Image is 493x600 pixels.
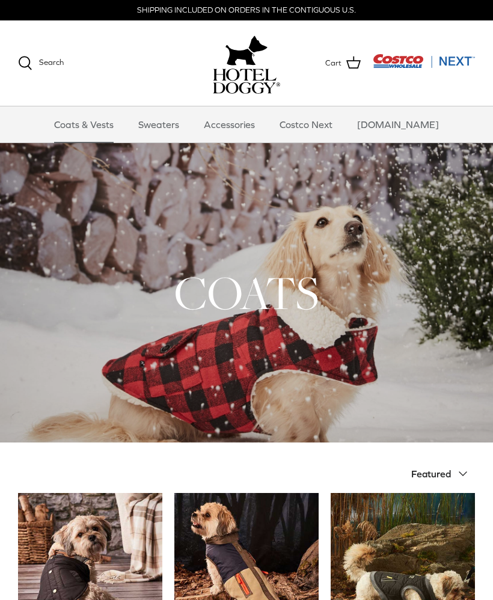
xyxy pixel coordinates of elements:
a: Search [18,56,64,70]
img: Costco Next [373,54,475,69]
a: Coats & Vests [43,106,124,142]
span: Cart [325,57,341,70]
span: Search [39,58,64,67]
img: hoteldoggy.com [225,32,268,69]
a: Accessories [193,106,266,142]
a: Costco Next [269,106,343,142]
a: Cart [325,55,361,71]
a: Sweaters [127,106,190,142]
a: hoteldoggy.com hoteldoggycom [213,32,280,94]
h1: COATS [18,263,475,322]
a: [DOMAIN_NAME] [346,106,450,142]
a: Visit Costco Next [373,61,475,70]
span: Featured [411,468,451,479]
img: hoteldoggycom [213,69,280,94]
button: Featured [411,461,475,487]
